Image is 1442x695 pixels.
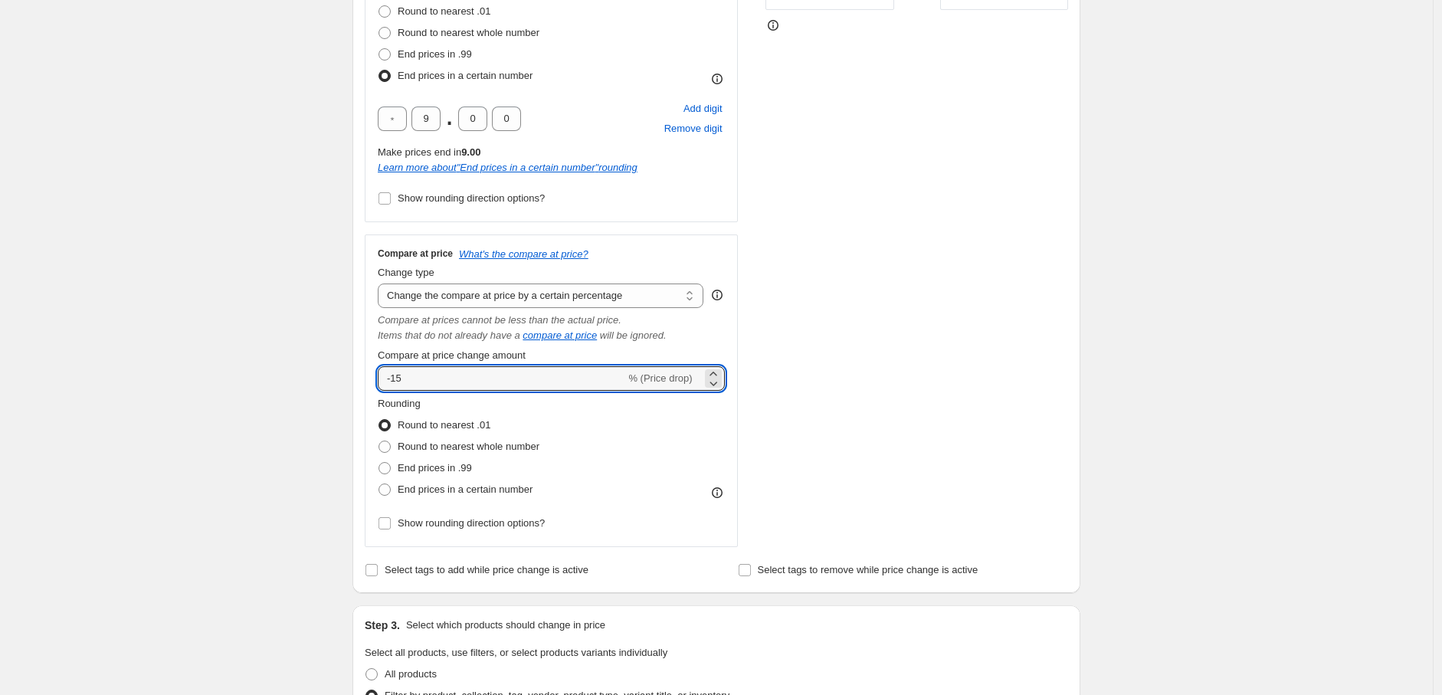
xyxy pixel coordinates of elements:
[398,5,490,17] span: Round to nearest .01
[398,192,545,204] span: Show rounding direction options?
[378,314,621,326] i: Compare at prices cannot be less than the actual price.
[628,372,692,384] span: % (Price drop)
[458,107,487,131] input: ﹡
[758,564,978,575] span: Select tags to remove while price change is active
[445,107,454,131] span: .
[398,462,472,474] span: End prices in .99
[365,618,400,633] h2: Step 3.
[378,107,407,131] input: ﹡
[683,101,723,116] span: Add digit
[378,162,637,173] i: Learn more about " End prices in a certain number " rounding
[459,248,588,260] button: What's the compare at price?
[398,48,472,60] span: End prices in .99
[398,517,545,529] span: Show rounding direction options?
[600,329,667,341] i: will be ignored.
[378,329,520,341] i: Items that do not already have a
[398,441,539,452] span: Round to nearest whole number
[398,419,490,431] span: Round to nearest .01
[461,146,480,158] b: 9.00
[378,267,434,278] span: Change type
[398,70,533,81] span: End prices in a certain number
[378,146,480,158] span: Make prices end in
[378,398,421,409] span: Rounding
[398,484,533,495] span: End prices in a certain number
[385,564,588,575] span: Select tags to add while price change is active
[378,162,637,173] a: Learn more about"End prices in a certain number"rounding
[664,121,723,136] span: Remove digit
[662,119,725,139] button: Remove placeholder
[523,329,597,341] button: compare at price
[385,668,437,680] span: All products
[411,107,441,131] input: ﹡
[378,349,526,361] span: Compare at price change amount
[365,647,667,658] span: Select all products, use filters, or select products variants individually
[681,99,725,119] button: Add placeholder
[406,618,605,633] p: Select which products should change in price
[710,287,725,303] div: help
[492,107,521,131] input: ﹡
[398,27,539,38] span: Round to nearest whole number
[378,248,453,260] h3: Compare at price
[378,366,625,391] input: -15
